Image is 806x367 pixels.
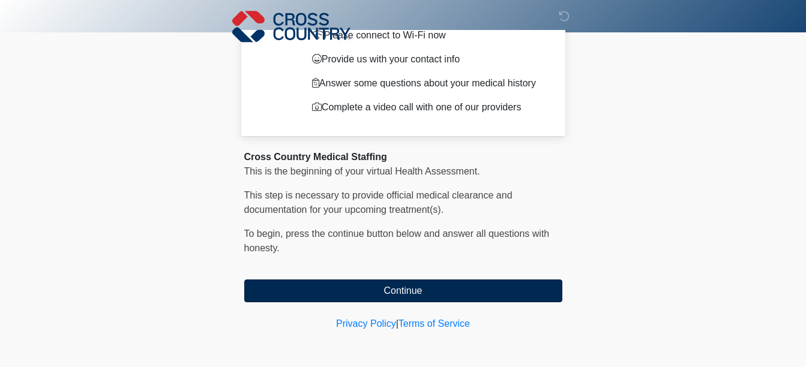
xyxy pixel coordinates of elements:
span: This is the beginning of your virtual Health Assessment. [244,166,480,176]
img: Cross Country Logo [232,9,351,44]
a: | [396,318,398,329]
a: Terms of Service [398,318,470,329]
span: This step is necessary to provide official medical clearance and documentation for your upcoming ... [244,190,513,215]
p: Provide us with your contact info [312,52,544,67]
a: Privacy Policy [336,318,396,329]
p: Answer some questions about your medical history [312,76,544,91]
div: Cross Country Medical Staffing [244,150,562,164]
p: Complete a video call with one of our providers [312,100,544,115]
button: Continue [244,279,562,302]
span: To begin, ﻿﻿﻿﻿﻿﻿﻿﻿﻿﻿press the continue button below and answer all questions with honesty. [244,228,550,253]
